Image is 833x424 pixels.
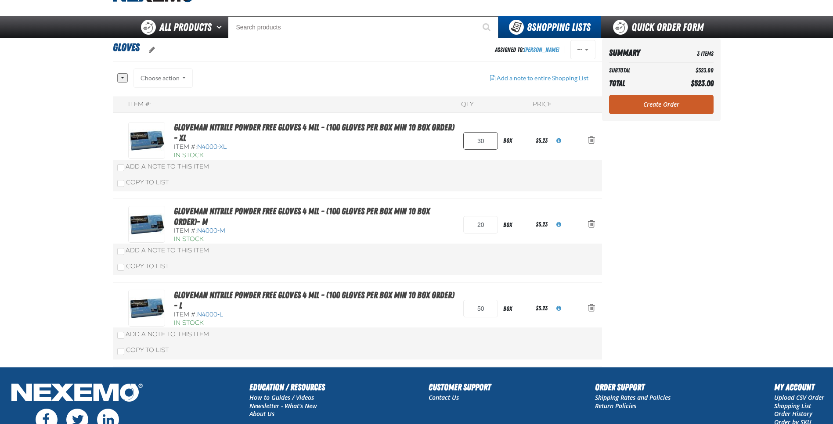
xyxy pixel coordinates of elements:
[609,95,714,114] a: Create Order
[117,248,124,255] input: Add a Note to This Item
[249,393,314,402] a: How to Guides / Videos
[113,41,140,54] span: Gloves
[128,101,151,109] div: Item #:
[476,16,498,38] button: Start Searching
[609,45,669,61] th: Summary
[549,215,568,234] button: View All Prices for N4000-M
[549,131,568,151] button: View All Prices for N4000-XL
[483,68,595,88] button: Add a note to entire Shopping List
[174,311,455,319] div: Item #:
[197,227,225,234] span: N4000-M
[429,393,459,402] a: Contact Us
[228,16,498,38] input: Search
[463,300,498,317] input: Product Quantity
[117,332,124,339] input: Add a Note to This Item
[463,132,498,150] input: Product Quantity
[126,163,209,170] span: Add a Note to This Item
[174,235,455,244] div: In Stock
[595,393,671,402] a: Shipping Rates and Policies
[117,348,124,355] input: Copy To List
[9,381,145,406] img: Nexemo Logo
[249,381,325,394] h2: Education / Resources
[527,21,532,33] strong: 8
[498,299,534,319] div: box
[774,393,824,402] a: Upload CSV Order
[117,262,169,270] label: Copy To List
[774,402,811,410] a: Shopping List
[126,247,209,254] span: Add a Note to This Item
[536,137,548,144] span: $5.23
[691,79,714,88] span: $523.00
[495,44,559,56] div: Assigned To:
[249,410,274,418] a: About Us
[159,19,212,35] span: All Products
[498,215,534,235] div: box
[174,151,455,160] div: In Stock
[174,143,455,151] div: Item #:
[527,21,591,33] span: Shopping Lists
[429,381,491,394] h2: Customer Support
[249,402,317,410] a: Newsletter - What's New
[609,65,669,76] th: Subtotal
[581,131,602,151] button: Action Remove Gloveman Nitrile Powder Free Gloves 4 mil - (100 gloves per box MIN 10 box order) -...
[533,101,552,109] div: Price
[669,65,714,76] td: $523.00
[174,122,454,143] a: Gloveman Nitrile Powder Free Gloves 4 mil - (100 gloves per box MIN 10 box order) - XL
[774,381,824,394] h2: My Account
[536,221,548,228] span: $5.23
[174,290,454,311] a: Gloveman Nitrile Powder Free Gloves 4 mil - (100 gloves per box MIN 10 box order) - L
[570,40,595,59] button: Actions of Gloves
[461,101,473,109] div: QTY
[498,16,601,38] button: You have 8 Shopping Lists. Open to view details
[595,402,636,410] a: Return Policies
[174,206,430,227] a: Gloveman Nitrile Powder Free Gloves 4 mil - (100 gloves per box MIN 10 box order)- M
[595,381,671,394] h2: Order Support
[126,331,209,338] span: Add a Note to This Item
[524,46,559,53] a: [PERSON_NAME]
[117,164,124,171] input: Add a Note to This Item
[117,180,124,187] input: Copy To List
[581,299,602,318] button: Action Remove Gloveman Nitrile Powder Free Gloves 4 mil - (100 gloves per box MIN 10 box order) -...
[117,264,124,271] input: Copy To List
[498,131,534,151] div: box
[213,16,228,38] button: Open All Products pages
[536,305,548,312] span: $5.23
[197,143,227,151] span: N4000-XL
[609,76,669,90] th: Total
[463,216,498,234] input: Product Quantity
[117,179,169,186] label: Copy To List
[174,319,455,327] div: In Stock
[549,299,568,318] button: View All Prices for N4000-L
[142,40,162,60] button: oro.shoppinglist.label.edit.tooltip
[197,311,223,318] span: N4000-L
[774,410,812,418] a: Order History
[601,16,720,38] a: Quick Order Form
[669,45,714,61] td: 3 Items
[174,227,455,235] div: Item #:
[117,346,169,354] label: Copy To List
[581,215,602,234] button: Action Remove Gloveman Nitrile Powder Free Gloves 4 mil - (100 gloves per box MIN 10 box order)- ...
